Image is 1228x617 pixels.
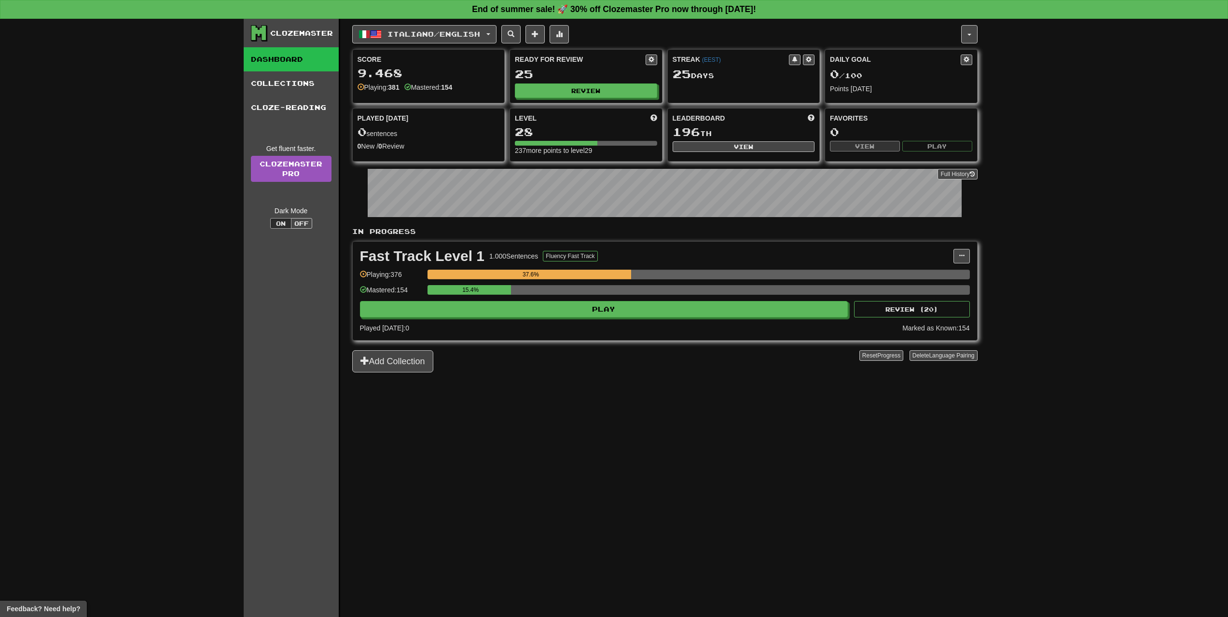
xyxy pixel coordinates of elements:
[877,352,900,359] span: Progress
[501,25,521,43] button: Search sentences
[430,285,511,295] div: 15.4%
[360,324,409,332] span: Played [DATE]: 0
[808,113,814,123] span: This week in points, UTC
[515,68,657,80] div: 25
[358,82,400,92] div: Playing:
[902,141,972,151] button: Play
[360,301,848,317] button: Play
[650,113,657,123] span: Score more points to level up
[929,352,974,359] span: Language Pairing
[358,125,367,138] span: 0
[515,146,657,155] div: 237 more points to level 29
[673,141,815,152] button: View
[388,83,399,91] strong: 381
[550,25,569,43] button: More stats
[358,67,500,79] div: 9.468
[251,144,331,153] div: Get fluent faster.
[430,270,631,279] div: 37.6%
[358,55,500,64] div: Score
[489,251,538,261] div: 1.000 Sentences
[515,126,657,138] div: 28
[515,113,537,123] span: Level
[859,350,903,361] button: ResetProgress
[830,113,972,123] div: Favorites
[378,142,382,150] strong: 0
[830,141,900,151] button: View
[543,251,597,261] button: Fluency Fast Track
[360,270,423,286] div: Playing: 376
[291,218,312,229] button: Off
[352,350,433,372] button: Add Collection
[244,71,339,96] a: Collections
[830,55,961,65] div: Daily Goal
[441,83,452,91] strong: 154
[358,126,500,138] div: sentences
[387,30,480,38] span: Italiano / English
[515,83,657,98] button: Review
[352,227,978,236] p: In Progress
[360,249,485,263] div: Fast Track Level 1
[673,125,700,138] span: 196
[673,67,691,81] span: 25
[673,68,815,81] div: Day s
[830,67,839,81] span: 0
[673,55,789,64] div: Streak
[525,25,545,43] button: Add sentence to collection
[251,156,331,182] a: ClozemasterPro
[673,126,815,138] div: th
[270,218,291,229] button: On
[270,28,333,38] div: Clozemaster
[938,169,977,179] button: Full History
[854,301,970,317] button: Review (20)
[244,47,339,71] a: Dashboard
[830,71,862,80] span: / 100
[830,84,972,94] div: Points [DATE]
[830,126,972,138] div: 0
[7,604,80,614] span: Open feedback widget
[352,25,497,43] button: Italiano/English
[251,206,331,216] div: Dark Mode
[358,141,500,151] div: New / Review
[902,323,969,333] div: Marked as Known: 154
[515,55,646,64] div: Ready for Review
[702,56,721,63] a: (EEST)
[910,350,978,361] button: DeleteLanguage Pairing
[472,4,756,14] strong: End of summer sale! 🚀 30% off Clozemaster Pro now through [DATE]!
[360,285,423,301] div: Mastered: 154
[404,82,453,92] div: Mastered:
[358,142,361,150] strong: 0
[673,113,725,123] span: Leaderboard
[244,96,339,120] a: Cloze-Reading
[358,113,409,123] span: Played [DATE]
